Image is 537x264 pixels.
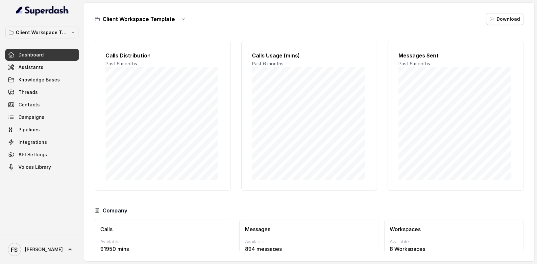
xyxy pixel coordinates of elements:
[5,149,79,161] a: API Settings
[5,136,79,148] a: Integrations
[5,161,79,173] a: Voices Library
[5,99,79,111] a: Contacts
[486,13,524,25] button: Download
[106,52,220,59] h2: Calls Distribution
[25,246,63,253] span: [PERSON_NAME]
[16,29,68,36] p: Client Workspace Template
[5,86,79,98] a: Threads
[245,245,373,253] p: 894 messages
[18,64,43,71] span: Assistants
[18,164,51,170] span: Voices Library
[245,225,373,233] h3: Messages
[103,15,175,23] h3: Client Workspace Template
[103,207,127,214] h3: Company
[18,89,38,96] span: Threads
[5,61,79,73] a: Assistants
[399,61,430,66] span: Past 6 months
[18,151,47,158] span: API Settings
[5,27,79,38] button: Client Workspace Template
[399,52,513,59] h2: Messages Sent
[252,61,284,66] span: Past 6 months
[390,238,518,245] p: Available
[252,52,367,59] h2: Calls Usage (mins)
[390,245,518,253] p: 8 Workspaces
[18,139,47,145] span: Integrations
[106,61,137,66] span: Past 6 months
[18,77,60,83] span: Knowledge Bases
[5,111,79,123] a: Campaigns
[100,245,229,253] p: 91950 mins
[100,225,229,233] h3: Calls
[18,114,44,121] span: Campaigns
[11,246,18,253] text: FS
[100,238,229,245] p: Available
[245,238,373,245] p: Available
[18,52,44,58] span: Dashboard
[390,225,518,233] h3: Workspaces
[18,101,40,108] span: Contacts
[18,126,40,133] span: Pipelines
[5,240,79,259] a: [PERSON_NAME]
[5,124,79,136] a: Pipelines
[5,49,79,61] a: Dashboard
[16,5,69,16] img: light.svg
[5,74,79,86] a: Knowledge Bases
